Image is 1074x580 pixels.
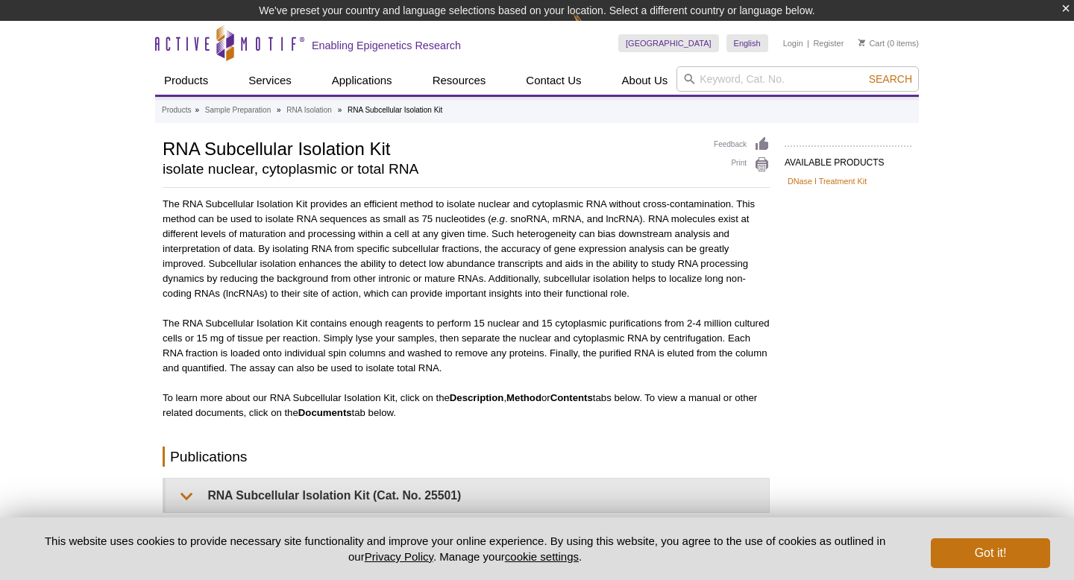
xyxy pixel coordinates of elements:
[788,174,867,188] a: DNase I Treatment Kit
[783,38,803,48] a: Login
[807,34,809,52] li: |
[163,447,770,467] h2: Publications
[323,66,401,95] a: Applications
[492,213,505,224] em: e.g
[205,104,271,117] a: Sample Preparation
[813,38,844,48] a: Register
[726,34,768,52] a: English
[348,106,442,114] li: RNA Subcellular Isolation Kit
[858,38,885,48] a: Cart
[239,66,301,95] a: Services
[24,533,906,564] p: This website uses cookies to provide necessary site functionality and improve your online experie...
[163,197,770,301] p: The RNA Subcellular Isolation Kit provides an efficient method to isolate nuclear and cytoplasmic...
[517,66,590,95] a: Contact Us
[286,104,332,117] a: RNA Isolation
[195,106,199,114] li: »
[573,11,612,46] img: Change Here
[505,550,579,563] button: cookie settings
[155,66,217,95] a: Products
[613,66,677,95] a: About Us
[450,392,504,403] strong: Description
[338,106,342,114] li: »
[618,34,719,52] a: [GEOGRAPHIC_DATA]
[162,104,191,117] a: Products
[312,39,461,52] h2: Enabling Epigenetics Research
[714,157,770,173] a: Print
[298,407,352,418] strong: Documents
[506,392,541,403] strong: Method
[931,538,1050,568] button: Got it!
[858,34,919,52] li: (0 items)
[550,392,593,403] strong: Contents
[365,550,433,563] a: Privacy Policy
[163,136,699,159] h1: RNA Subcellular Isolation Kit
[163,316,770,376] p: The RNA Subcellular Isolation Kit contains enough reagents to perform 15 nuclear and 15 cytoplasm...
[163,391,770,420] p: To learn more about our RNA Subcellular Isolation Kit, click on the , or tabs below. To view a ma...
[869,73,912,85] span: Search
[166,479,769,512] summary: RNA Subcellular Isolation Kit (Cat. No. 25501)
[785,145,911,172] h2: AVAILABLE PRODUCTS
[676,66,919,92] input: Keyword, Cat. No.
[277,106,281,114] li: »
[163,163,699,176] h2: isolate nuclear, cytoplasmic or total RNA
[424,66,495,95] a: Resources
[858,39,865,46] img: Your Cart
[864,72,917,86] button: Search
[714,136,770,153] a: Feedback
